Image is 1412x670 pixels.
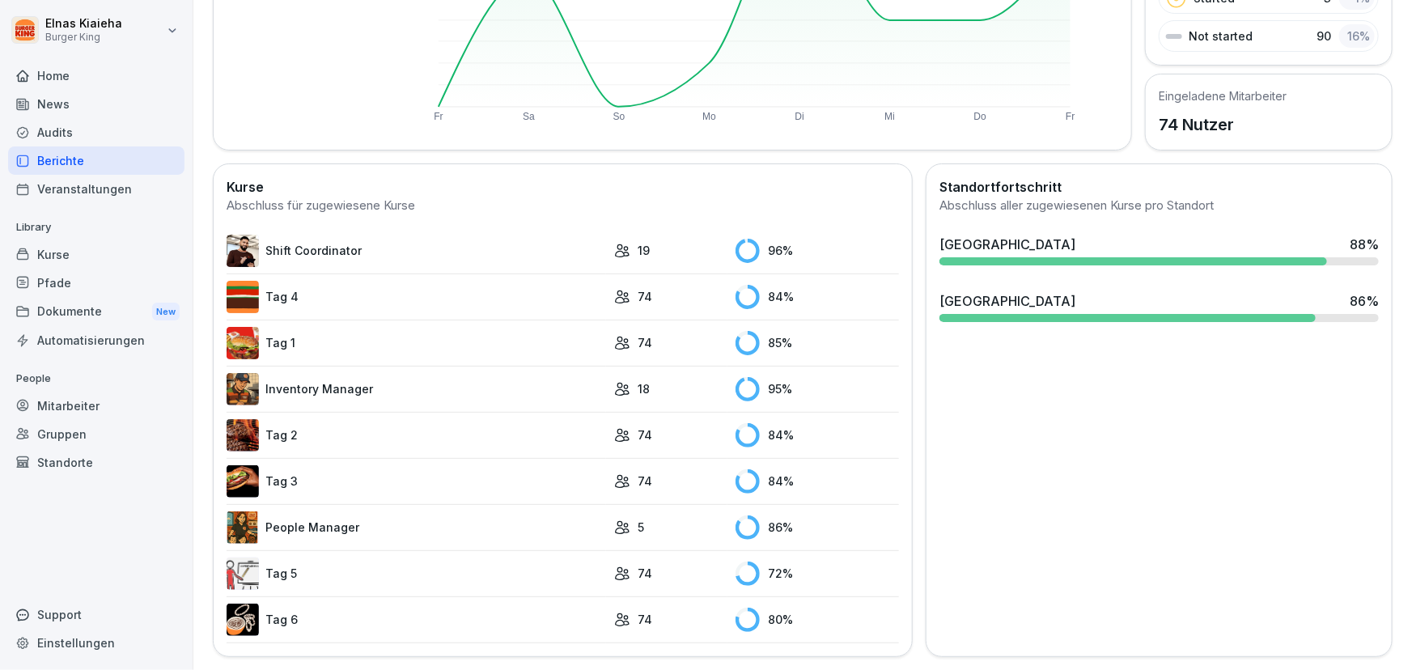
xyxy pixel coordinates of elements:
p: 19 [638,242,651,259]
div: 16 % [1339,24,1375,48]
a: [GEOGRAPHIC_DATA]88% [933,228,1385,272]
p: 74 Nutzer [1159,112,1287,137]
img: rvamvowt7cu6mbuhfsogl0h5.png [227,604,259,636]
a: Standorte [8,448,184,477]
a: Tag 1 [227,327,606,359]
div: [GEOGRAPHIC_DATA] [939,235,1075,254]
a: Berichte [8,146,184,175]
a: Mitarbeiter [8,392,184,420]
p: Elnas Kiaieha [45,17,122,31]
div: 86 % [1350,291,1379,311]
a: Tag 3 [227,465,606,498]
p: 74 [638,426,653,443]
div: Support [8,600,184,629]
p: Burger King [45,32,122,43]
a: Veranstaltungen [8,175,184,203]
a: News [8,90,184,118]
div: 86 % [736,515,899,540]
a: Audits [8,118,184,146]
img: q4kvd0p412g56irxfxn6tm8s.png [227,235,259,267]
div: 88 % [1350,235,1379,254]
p: 18 [638,380,651,397]
a: Pfade [8,269,184,297]
div: 84 % [736,423,899,447]
div: 84 % [736,469,899,494]
a: Tag 4 [227,281,606,313]
a: Inventory Manager [227,373,606,405]
text: Do [974,111,987,122]
div: Abschluss aller zugewiesenen Kurse pro Standort [939,197,1379,215]
img: xc3x9m9uz5qfs93t7kmvoxs4.png [227,511,259,544]
div: 80 % [736,608,899,632]
h2: Kurse [227,177,899,197]
img: o1h5p6rcnzw0lu1jns37xjxx.png [227,373,259,405]
h5: Eingeladene Mitarbeiter [1159,87,1287,104]
a: Einstellungen [8,629,184,657]
p: People [8,366,184,392]
img: vy1vuzxsdwx3e5y1d1ft51l0.png [227,558,259,590]
p: 74 [638,611,653,628]
p: 74 [638,288,653,305]
h2: Standortfortschritt [939,177,1379,197]
img: hzkj8u8nkg09zk50ub0d0otk.png [227,419,259,452]
p: 74 [638,565,653,582]
text: Mo [702,111,716,122]
p: Not started [1189,28,1253,45]
p: 74 [638,473,653,490]
div: New [152,303,180,321]
a: Tag 5 [227,558,606,590]
text: So [613,111,625,122]
div: [GEOGRAPHIC_DATA] [939,291,1075,311]
text: Fr [434,111,443,122]
a: [GEOGRAPHIC_DATA]86% [933,285,1385,329]
img: a35kjdk9hf9utqmhbz0ibbvi.png [227,281,259,313]
a: Tag 6 [227,604,606,636]
text: Fr [1066,111,1075,122]
a: Automatisierungen [8,326,184,354]
img: cq6tslmxu1pybroki4wxmcwi.png [227,465,259,498]
p: Library [8,214,184,240]
div: Dokumente [8,297,184,327]
p: 74 [638,334,653,351]
text: Mi [885,111,896,122]
text: Di [795,111,804,122]
a: Gruppen [8,420,184,448]
div: 85 % [736,331,899,355]
a: Home [8,61,184,90]
img: kxzo5hlrfunza98hyv09v55a.png [227,327,259,359]
text: Sa [523,111,535,122]
a: Kurse [8,240,184,269]
p: 5 [638,519,645,536]
div: 72 % [736,562,899,586]
div: 96 % [736,239,899,263]
div: 84 % [736,285,899,309]
a: People Manager [227,511,606,544]
a: Tag 2 [227,419,606,452]
p: 90 [1317,28,1331,45]
div: 95 % [736,377,899,401]
div: Abschluss für zugewiesene Kurse [227,197,899,215]
a: Shift Coordinator [227,235,606,267]
a: DokumenteNew [8,297,184,327]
